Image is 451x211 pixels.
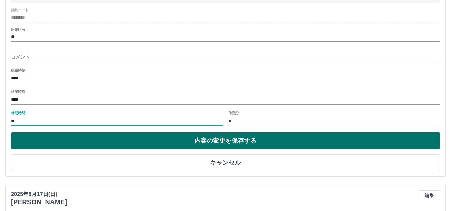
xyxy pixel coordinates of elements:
label: 始業時刻 [11,68,25,73]
button: 編集 [419,190,440,200]
label: 休憩分 [228,111,239,116]
label: 出勤区分 [11,27,25,32]
label: 終業時刻 [11,89,25,94]
label: 契約コード [11,8,29,13]
p: 2025年8月17日(日) [11,190,67,198]
h3: [PERSON_NAME] [11,198,67,206]
button: 内容の変更を保存する [11,132,440,149]
label: 休憩時間 [11,111,25,116]
button: キャンセル [11,154,440,171]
